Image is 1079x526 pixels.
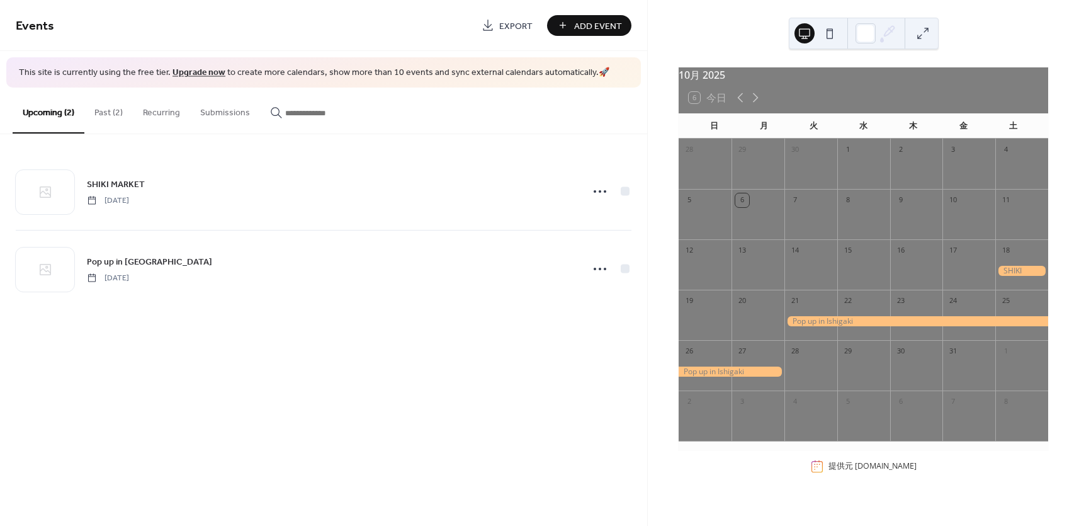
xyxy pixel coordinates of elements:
div: 25 [999,294,1013,308]
div: 水 [839,113,888,139]
div: 14 [788,244,802,258]
div: 23 [894,294,908,308]
div: 8 [999,395,1013,409]
button: Submissions [190,88,260,132]
div: 29 [735,143,749,157]
div: 18 [999,244,1013,258]
div: 24 [946,294,960,308]
div: 3 [946,143,960,157]
div: 29 [841,345,855,358]
button: Upcoming (2) [13,88,84,134]
a: [DOMAIN_NAME] [855,460,917,471]
div: 1 [841,143,855,157]
span: Export [499,20,533,33]
div: 7 [946,395,960,409]
div: 13 [735,244,749,258]
div: 土 [988,113,1038,139]
div: 金 [939,113,988,139]
div: 6 [735,193,749,207]
div: 11 [999,193,1013,207]
div: 30 [788,143,802,157]
button: Recurring [133,88,190,132]
div: 31 [946,345,960,358]
div: 6 [894,395,908,409]
span: Add Event [574,20,622,33]
div: SHIKI MARKET [995,266,1048,277]
div: 28 [788,345,802,358]
div: 7 [788,193,802,207]
div: 火 [789,113,839,139]
div: 9 [894,193,908,207]
span: Pop up in [GEOGRAPHIC_DATA] [87,255,212,268]
div: 5 [841,395,855,409]
span: [DATE] [87,195,129,206]
button: Past (2) [84,88,133,132]
div: 日 [689,113,738,139]
div: 3 [735,395,749,409]
span: [DATE] [87,272,129,283]
div: 5 [682,193,696,207]
div: 15 [841,244,855,258]
div: 26 [682,345,696,358]
div: 4 [999,143,1013,157]
div: 22 [841,294,855,308]
div: Pop up in Ishigaki [679,367,784,377]
div: 30 [894,345,908,358]
div: Pop up in Ishigaki [784,316,1048,327]
a: Upgrade now [172,64,225,81]
div: 提供元 [828,460,917,472]
span: This site is currently using the free tier. to create more calendars, show more than 10 events an... [19,67,609,79]
div: 28 [682,143,696,157]
div: 21 [788,294,802,308]
div: 16 [894,244,908,258]
span: Events [16,14,54,38]
a: SHIKI MARKET [87,177,145,192]
button: Add Event [547,15,631,36]
div: 10 [946,193,960,207]
div: 木 [888,113,938,139]
a: Pop up in [GEOGRAPHIC_DATA] [87,254,212,269]
div: 1 [999,345,1013,358]
div: 17 [946,244,960,258]
div: 19 [682,294,696,308]
div: 月 [739,113,789,139]
div: 27 [735,345,749,358]
div: 2 [682,395,696,409]
div: 2 [894,143,908,157]
div: 8 [841,193,855,207]
div: 10月 2025 [679,67,1048,83]
div: 20 [735,294,749,308]
a: Export [472,15,542,36]
div: 12 [682,244,696,258]
span: SHIKI MARKET [87,178,145,191]
div: 4 [788,395,802,409]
